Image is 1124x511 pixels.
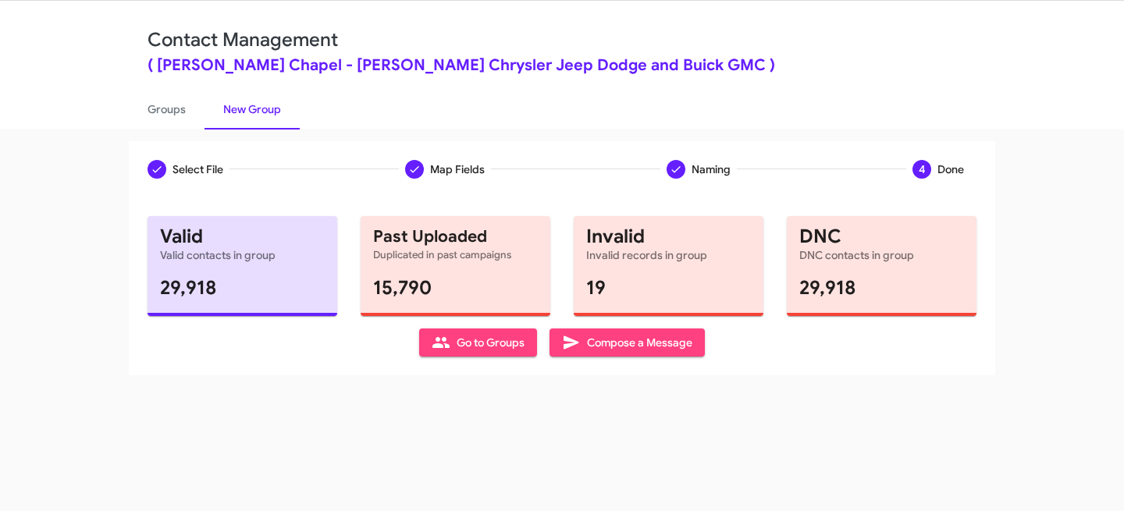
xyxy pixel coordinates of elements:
[432,328,525,357] span: Go to Groups
[373,275,538,300] h1: 15,790
[586,229,751,244] mat-card-title: Invalid
[799,229,964,244] mat-card-title: DNC
[160,247,325,263] mat-card-subtitle: Valid contacts in group
[550,328,705,357] button: Compose a Message
[586,247,751,263] mat-card-subtitle: Invalid records in group
[799,275,964,300] h1: 29,918
[586,275,751,300] h1: 19
[160,229,325,244] mat-card-title: Valid
[373,229,538,244] mat-card-title: Past Uploaded
[129,89,205,130] a: Groups
[562,328,692,357] span: Compose a Message
[160,275,325,300] h1: 29,918
[205,89,300,130] a: New Group
[373,247,538,263] mat-card-subtitle: Duplicated in past campaigns
[148,28,338,51] a: Contact Management
[419,328,537,357] button: Go to Groups
[799,247,964,263] mat-card-subtitle: DNC contacts in group
[148,58,976,73] div: ( [PERSON_NAME] Chapel - [PERSON_NAME] Chrysler Jeep Dodge and Buick GMC )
